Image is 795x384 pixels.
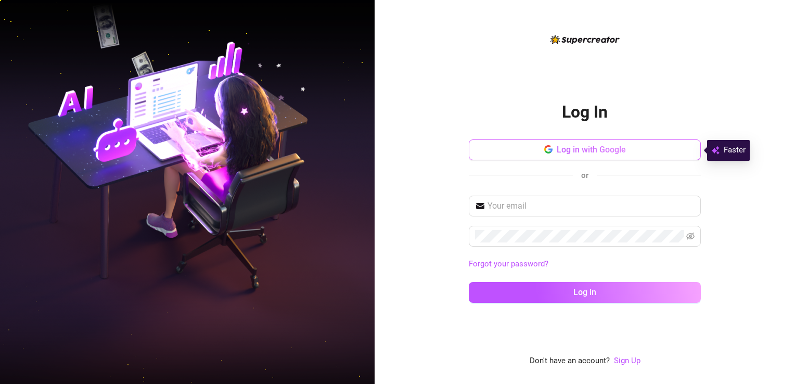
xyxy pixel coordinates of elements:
img: svg%3e [711,144,720,157]
button: Log in [469,282,701,303]
a: Sign Up [614,355,640,367]
input: Your email [488,200,695,212]
span: or [581,171,588,180]
span: Log in with Google [557,145,626,155]
a: Forgot your password? [469,259,548,268]
a: Sign Up [614,356,640,365]
button: Log in with Google [469,139,701,160]
span: Don't have an account? [530,355,610,367]
span: Faster [724,144,746,157]
h2: Log In [562,101,608,123]
img: logo-BBDzfeDw.svg [550,35,620,44]
a: Forgot your password? [469,258,701,271]
span: eye-invisible [686,232,695,240]
span: Log in [573,287,596,297]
